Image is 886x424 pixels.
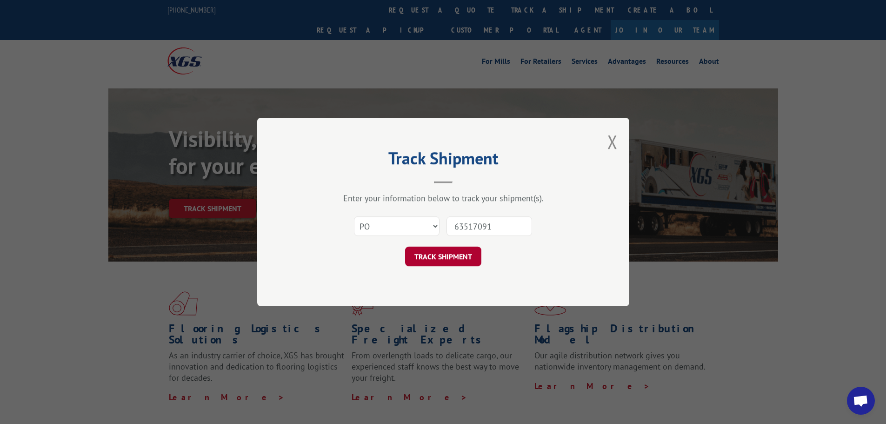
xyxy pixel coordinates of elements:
div: Enter your information below to track your shipment(s). [304,193,583,203]
h2: Track Shipment [304,152,583,169]
input: Number(s) [446,216,532,236]
button: TRACK SHIPMENT [405,247,481,266]
button: Close modal [607,129,618,154]
div: Open chat [847,387,875,415]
